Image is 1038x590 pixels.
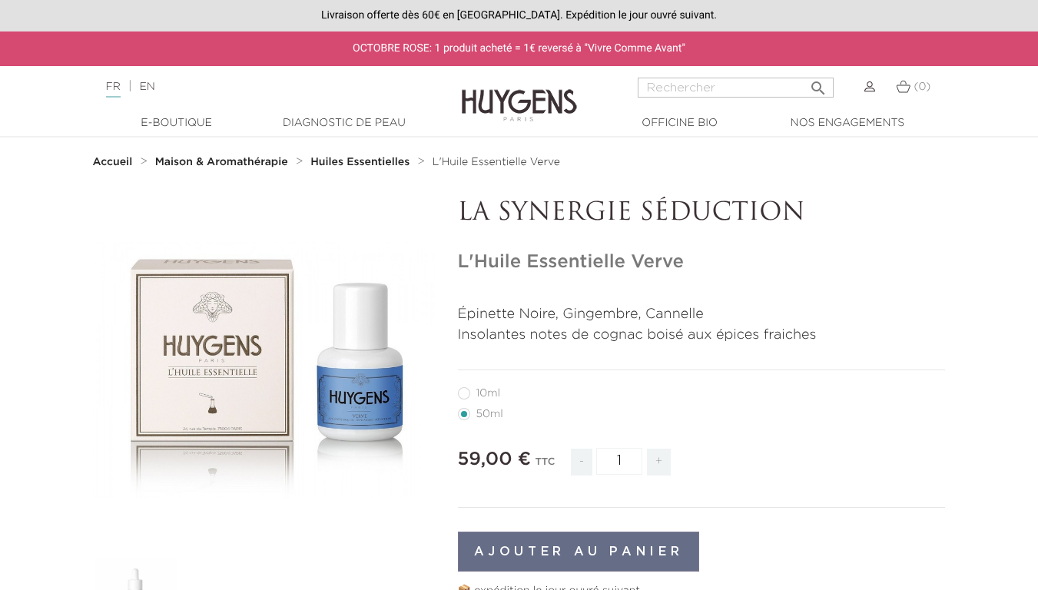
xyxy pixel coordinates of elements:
h1: L'Huile Essentielle Verve [458,251,946,273]
label: 50ml [458,408,522,420]
a: Diagnostic de peau [267,115,421,131]
a: L'Huile Essentielle Verve [433,156,560,168]
span: + [647,449,672,476]
a: FR [106,81,121,98]
div: | [98,78,421,96]
a: Nos engagements [771,115,924,131]
a: Accueil [93,156,136,168]
button: Ajouter au panier [458,532,700,572]
a: Huiles Essentielles [310,156,413,168]
p: LA SYNERGIE SÉDUCTION [458,199,946,228]
button:  [804,73,832,94]
input: Rechercher [638,78,834,98]
p: Insolantes notes de cognac boisé aux épices fraiches [458,325,946,346]
div: TTC [535,446,555,487]
span: - [571,449,592,476]
a: EN [139,81,154,92]
span: (0) [914,81,930,92]
a: Maison & Aromathérapie [155,156,292,168]
a: E-Boutique [100,115,254,131]
span: L'Huile Essentielle Verve [433,157,560,167]
input: Quantité [596,448,642,475]
strong: Maison & Aromathérapie [155,157,288,167]
strong: Accueil [93,157,133,167]
label: 10ml [458,387,519,399]
strong: Huiles Essentielles [310,157,410,167]
a: Officine Bio [603,115,757,131]
img: Huygens [462,65,577,124]
span: 59,00 € [458,450,532,469]
p: Épinette Noire, Gingembre, Cannelle [458,304,946,325]
i:  [809,75,827,93]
